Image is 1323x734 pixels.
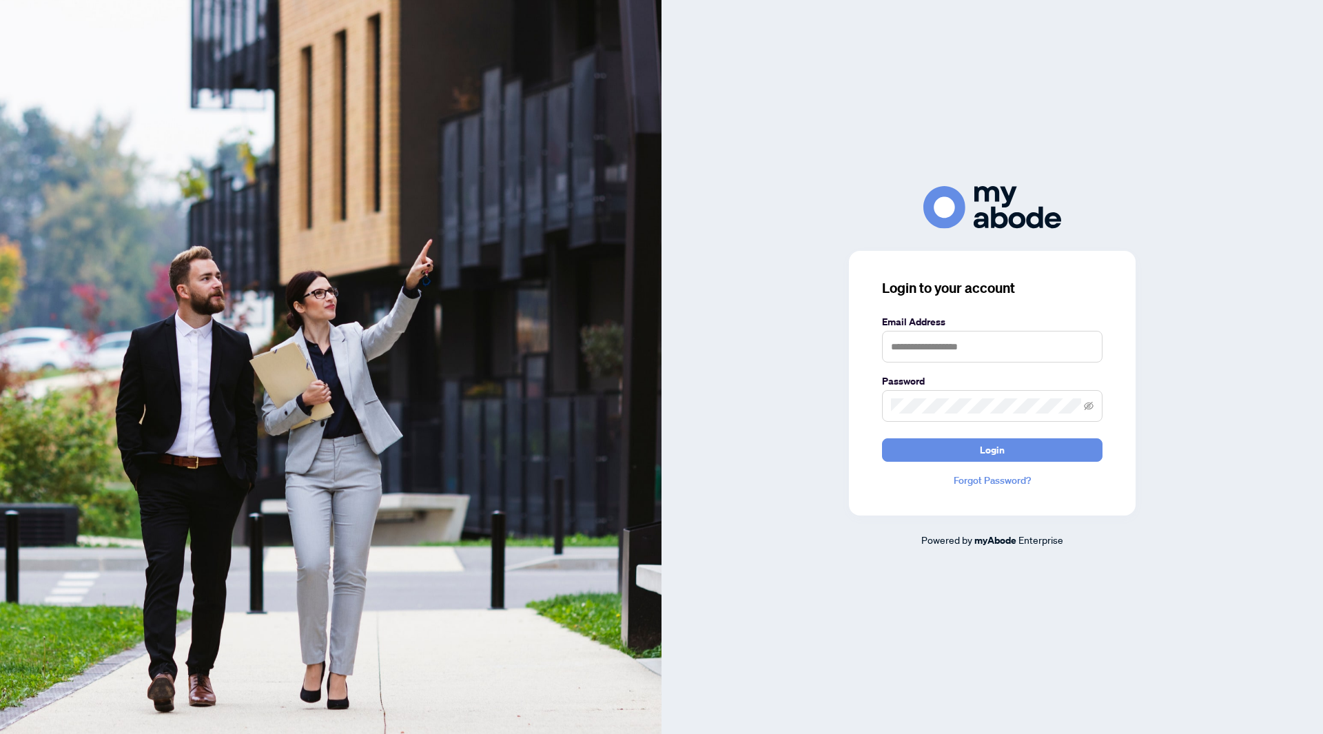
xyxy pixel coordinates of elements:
span: eye-invisible [1084,401,1094,411]
label: Password [882,374,1102,389]
span: Login [980,439,1005,461]
span: Powered by [921,533,972,546]
label: Email Address [882,314,1102,329]
a: myAbode [974,533,1016,548]
span: Enterprise [1018,533,1063,546]
img: ma-logo [923,186,1061,228]
button: Login [882,438,1102,462]
h3: Login to your account [882,278,1102,298]
a: Forgot Password? [882,473,1102,488]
